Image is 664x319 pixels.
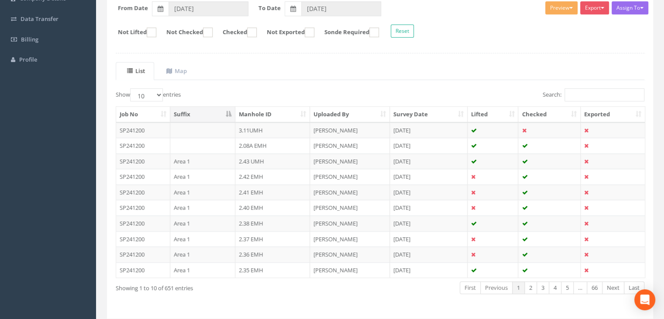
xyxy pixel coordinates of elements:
[310,138,390,153] td: [PERSON_NAME]
[116,107,170,122] th: Job No: activate to sort column ascending
[561,281,574,294] a: 5
[612,1,648,14] button: Assign To
[170,153,235,169] td: Area 1
[235,184,310,200] td: 2.41 EMH
[235,231,310,247] td: 2.37 EMH
[587,281,602,294] a: 66
[166,67,187,75] uib-tab-heading: Map
[116,88,181,101] label: Show entries
[310,231,390,247] td: [PERSON_NAME]
[310,215,390,231] td: [PERSON_NAME]
[468,107,519,122] th: Lifted: activate to sort column ascending
[116,62,154,80] a: List
[390,138,468,153] td: [DATE]
[310,169,390,184] td: [PERSON_NAME]
[116,200,170,215] td: SP241200
[310,122,390,138] td: [PERSON_NAME]
[21,35,38,43] span: Billing
[116,153,170,169] td: SP241200
[390,231,468,247] td: [DATE]
[390,200,468,215] td: [DATE]
[390,169,468,184] td: [DATE]
[235,138,310,153] td: 2.08A EMH
[214,28,257,37] label: Checked
[116,184,170,200] td: SP241200
[235,107,310,122] th: Manhole ID: activate to sort column ascending
[170,107,235,122] th: Suffix: activate to sort column descending
[235,262,310,278] td: 2.35 EMH
[21,15,58,23] span: Data Transfer
[116,231,170,247] td: SP241200
[537,281,549,294] a: 3
[116,169,170,184] td: SP241200
[19,55,37,63] span: Profile
[316,28,379,37] label: Sonde Required
[170,262,235,278] td: Area 1
[310,107,390,122] th: Uploaded By: activate to sort column ascending
[170,200,235,215] td: Area 1
[512,281,525,294] a: 1
[235,169,310,184] td: 2.42 EMH
[543,88,644,101] label: Search:
[310,184,390,200] td: [PERSON_NAME]
[634,289,655,310] div: Open Intercom Messenger
[390,184,468,200] td: [DATE]
[130,88,163,101] select: Showentries
[310,153,390,169] td: [PERSON_NAME]
[564,88,644,101] input: Search:
[170,215,235,231] td: Area 1
[301,1,381,16] input: To Date
[235,215,310,231] td: 2.38 EMH
[116,262,170,278] td: SP241200
[235,122,310,138] td: 3.11UMH
[518,107,581,122] th: Checked: activate to sort column ascending
[480,281,513,294] a: Previous
[545,1,578,14] button: Preview
[116,246,170,262] td: SP241200
[390,122,468,138] td: [DATE]
[118,4,148,12] label: From Date
[310,262,390,278] td: [PERSON_NAME]
[390,215,468,231] td: [DATE]
[127,67,145,75] uib-tab-heading: List
[624,281,644,294] a: Last
[602,281,624,294] a: Next
[549,281,561,294] a: 4
[155,62,196,80] a: Map
[310,200,390,215] td: [PERSON_NAME]
[258,28,314,37] label: Not Exported
[170,169,235,184] td: Area 1
[258,4,281,12] label: To Date
[391,24,414,38] button: Reset
[460,281,481,294] a: First
[109,28,156,37] label: Not Lifted
[170,246,235,262] td: Area 1
[573,281,587,294] a: …
[170,231,235,247] td: Area 1
[235,246,310,262] td: 2.36 EMH
[158,28,213,37] label: Not Checked
[310,246,390,262] td: [PERSON_NAME]
[235,200,310,215] td: 2.40 EMH
[580,1,609,14] button: Export
[116,138,170,153] td: SP241200
[581,107,645,122] th: Exported: activate to sort column ascending
[169,1,248,16] input: From Date
[116,281,328,292] div: Showing 1 to 10 of 651 entries
[116,122,170,138] td: SP241200
[390,153,468,169] td: [DATE]
[170,184,235,200] td: Area 1
[390,107,468,122] th: Survey Date: activate to sort column ascending
[235,153,310,169] td: 2.43 UMH
[524,281,537,294] a: 2
[390,262,468,278] td: [DATE]
[390,246,468,262] td: [DATE]
[116,215,170,231] td: SP241200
